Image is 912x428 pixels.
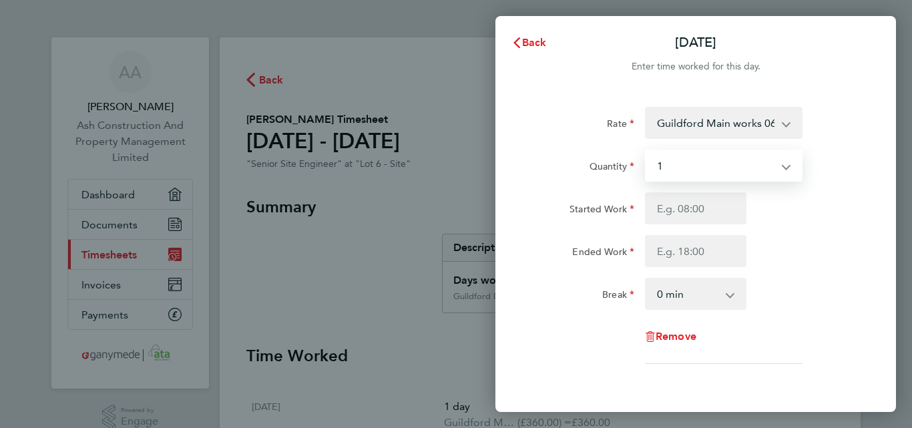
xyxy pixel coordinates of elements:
label: Rate [607,118,634,134]
label: Ended Work [572,246,634,262]
label: Break [602,288,634,304]
input: E.g. 08:00 [645,192,746,224]
label: Started Work [569,203,634,219]
span: Remove [656,330,696,343]
button: Remove [645,331,696,342]
div: Enter time worked for this day. [495,59,896,75]
p: [DATE] [675,33,716,52]
button: Back [498,29,560,56]
input: E.g. 18:00 [645,235,746,267]
label: Quantity [590,160,634,176]
span: Back [522,36,547,49]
